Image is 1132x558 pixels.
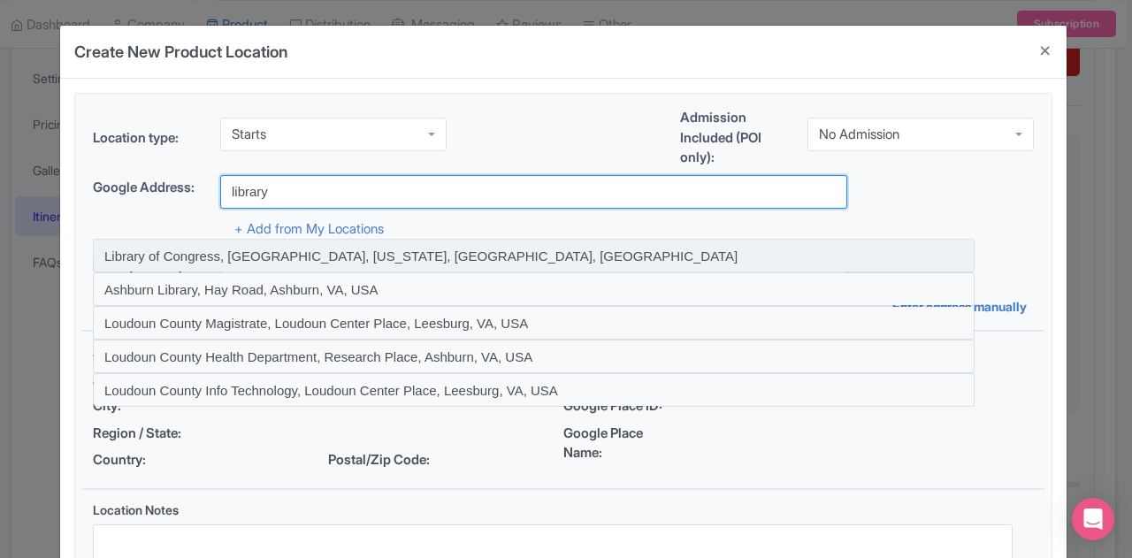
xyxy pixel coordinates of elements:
[1072,498,1114,540] div: Open Intercom Messenger
[232,126,266,142] div: Starts
[93,502,179,517] span: Location Notes
[819,126,899,142] div: No Admission
[74,40,287,64] h4: Create New Product Location
[680,108,793,168] label: Admission Included (POI only):
[93,128,206,149] label: Location type:
[1024,26,1067,76] button: Close
[328,450,448,470] span: Postal/Zip Code:
[93,178,206,198] label: Google Address:
[93,450,213,470] span: Country:
[220,175,847,209] input: Search address
[234,220,384,237] a: + Add from My Locations
[563,424,684,463] span: Google Place Name:
[93,424,213,444] span: Region / State:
